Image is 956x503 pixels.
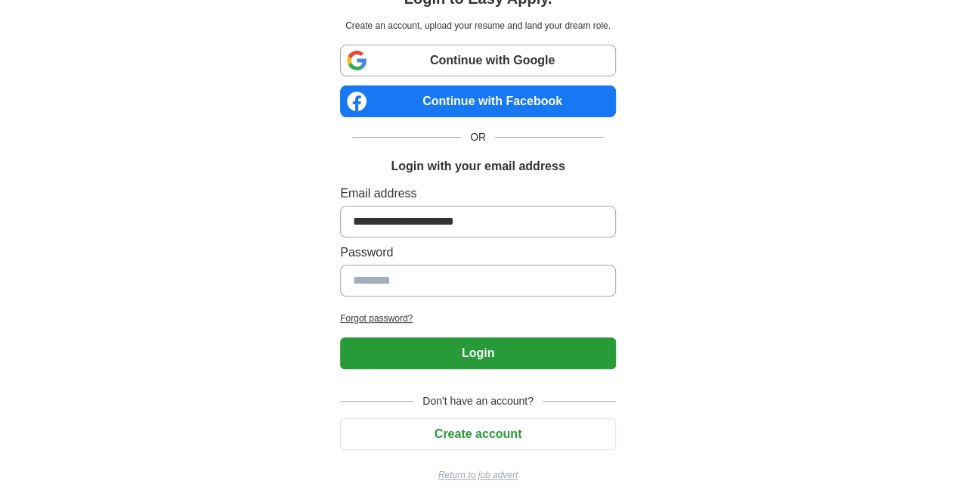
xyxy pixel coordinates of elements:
[340,418,616,450] button: Create account
[340,468,616,482] a: Return to job advert
[340,45,616,76] a: Continue with Google
[413,393,543,409] span: Don't have an account?
[343,19,613,33] p: Create an account, upload your resume and land your dream role.
[340,185,616,203] label: Email address
[340,337,616,369] button: Login
[340,312,616,325] a: Forgot password?
[340,427,616,440] a: Create account
[391,157,565,175] h1: Login with your email address
[461,129,495,145] span: OR
[340,244,616,262] label: Password
[340,85,616,117] a: Continue with Facebook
